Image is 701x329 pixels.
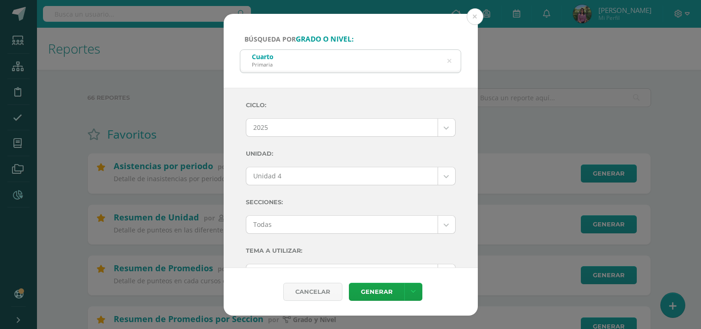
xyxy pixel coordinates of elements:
[253,167,431,185] span: Unidad 4
[246,264,455,282] a: Resumen Promedios - Uno Por Hoja
[253,119,431,136] span: 2025
[349,283,404,301] a: Generar
[246,241,456,260] label: Tema a Utilizar:
[296,34,354,44] strong: grado o nivel:
[246,144,456,163] label: Unidad:
[244,35,354,43] span: Búsqueda por
[246,167,455,185] a: Unidad 4
[253,264,431,282] span: Resumen Promedios - Uno Por Hoja
[246,119,455,136] a: 2025
[252,52,274,61] div: Cuarto
[253,216,431,233] span: Todas
[246,96,456,115] label: Ciclo:
[283,283,342,301] div: Cancelar
[252,61,274,68] div: Primaria
[246,216,455,233] a: Todas
[467,8,483,25] button: Close (Esc)
[246,193,456,212] label: Secciones:
[240,50,461,73] input: ej. Primero primaria, etc.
